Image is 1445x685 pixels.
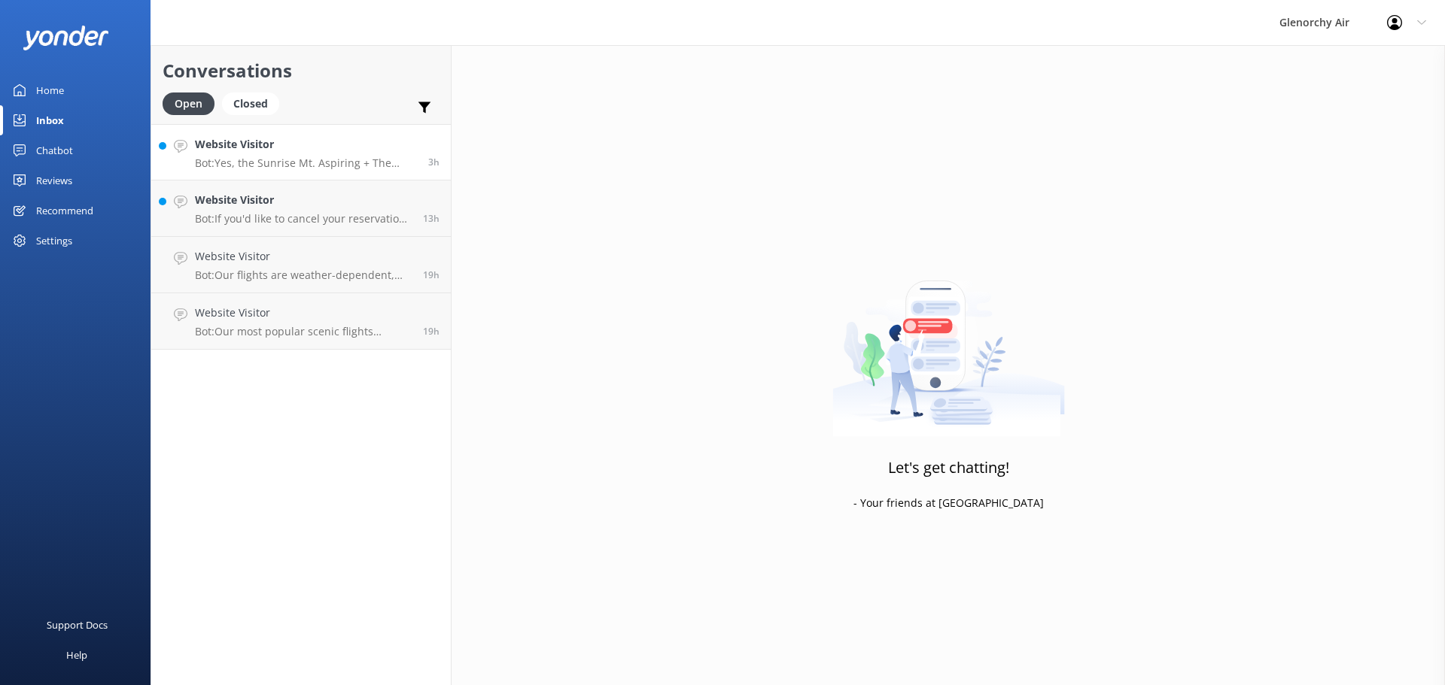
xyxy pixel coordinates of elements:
[195,136,417,153] h4: Website Visitor
[195,325,412,338] p: Bot: Our most popular scenic flights include: - Milford Sound Fly | Cruise | Fly - Our most popul...
[151,124,451,180] a: Website VisitorBot:Yes, the Sunrise Mt. Aspiring + The Glaciers flight is available in winter. Yo...
[151,293,451,350] a: Website VisitorBot:Our most popular scenic flights include: - Milford Sound Fly | Cruise | Fly - ...
[163,56,440,85] h2: Conversations
[222,95,287,111] a: Closed
[47,610,108,640] div: Support Docs
[423,268,440,281] span: Aug 25 2025 02:52pm (UTC +12:00) Pacific/Auckland
[423,325,440,338] span: Aug 25 2025 02:50pm (UTC +12:00) Pacific/Auckland
[66,640,87,670] div: Help
[428,156,440,168] span: Aug 26 2025 07:17am (UTC +12:00) Pacific/Auckland
[163,95,222,111] a: Open
[195,212,412,226] p: Bot: If you'd like to cancel your reservation, please contact the Glenorchy Air team at 0800 676 ...
[423,212,440,225] span: Aug 25 2025 08:54pm (UTC +12:00) Pacific/Auckland
[888,456,1009,480] h3: Let's get chatting!
[151,180,451,237] a: Website VisitorBot:If you'd like to cancel your reservation, please contact the Glenorchy Air tea...
[23,26,109,50] img: yonder-white-logo.png
[832,249,1065,437] img: artwork of a man stealing a conversation from at giant smartphone
[853,495,1044,511] p: - Your friends at [GEOGRAPHIC_DATA]
[36,165,72,195] div: Reviews
[195,268,412,282] p: Bot: Our flights are weather-dependent, and if we cannot fly due to adverse weather conditions, w...
[36,105,64,135] div: Inbox
[222,92,279,115] div: Closed
[195,248,412,265] h4: Website Visitor
[195,192,412,208] h4: Website Visitor
[36,135,73,165] div: Chatbot
[195,156,417,170] p: Bot: Yes, the Sunrise Mt. Aspiring + The Glaciers flight is available in winter. You can book you...
[36,226,72,256] div: Settings
[195,305,412,321] h4: Website Visitor
[163,92,214,115] div: Open
[36,75,64,105] div: Home
[36,195,93,226] div: Recommend
[151,237,451,293] a: Website VisitorBot:Our flights are weather-dependent, and if we cannot fly due to adverse weather...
